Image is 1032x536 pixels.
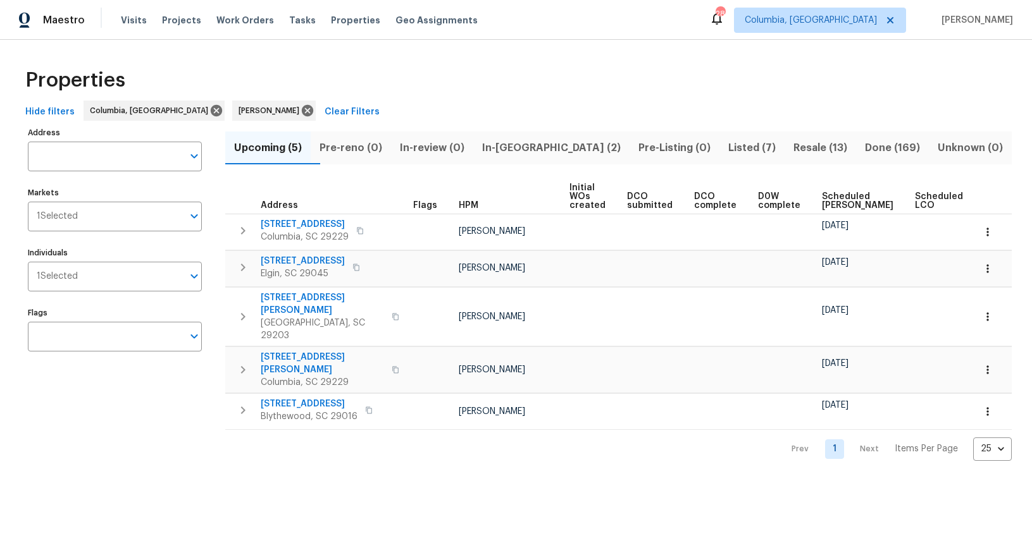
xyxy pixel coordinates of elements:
label: Individuals [28,249,202,257]
span: Tasks [289,16,316,25]
label: Flags [28,309,202,317]
span: [PERSON_NAME] [459,365,525,374]
span: Columbia, SC 29229 [261,231,349,243]
span: Scheduled LCO [915,192,963,210]
div: 28 [716,8,724,20]
button: Open [185,207,203,225]
span: [DATE] [822,221,849,230]
span: Clear Filters [325,104,380,120]
nav: Pagination Navigation [780,437,1012,461]
span: [STREET_ADDRESS] [261,218,349,231]
span: Columbia, SC 29229 [261,376,384,389]
span: In-[GEOGRAPHIC_DATA] (2) [481,139,622,157]
span: [DATE] [822,401,849,410]
a: Goto page 1 [825,439,844,459]
span: D0W complete [758,192,800,210]
div: [PERSON_NAME] [232,100,316,121]
button: Clear Filters [320,100,385,124]
span: Work Orders [216,14,274,27]
span: Unknown (0) [936,139,1004,157]
span: Maestro [43,14,85,27]
label: Address [28,129,202,137]
span: Blythewood, SC 29016 [261,410,357,423]
button: Open [185,327,203,345]
span: [DATE] [822,306,849,315]
div: 25 [973,432,1012,465]
span: Pre-reno (0) [318,139,383,157]
span: Flags [413,201,437,210]
span: [DATE] [822,359,849,368]
span: [STREET_ADDRESS][PERSON_NAME] [261,351,384,376]
span: [STREET_ADDRESS] [261,255,345,267]
span: 1 Selected [37,211,78,222]
span: [PERSON_NAME] [936,14,1013,27]
span: [PERSON_NAME] [239,104,304,117]
p: Items Per Page [895,442,958,455]
span: [STREET_ADDRESS][PERSON_NAME] [261,291,384,317]
span: DCO complete [694,192,737,210]
span: Elgin, SC 29045 [261,267,345,280]
label: Markets [28,189,202,197]
span: 1 Selected [37,271,78,282]
span: [GEOGRAPHIC_DATA], SC 29203 [261,317,384,342]
span: [PERSON_NAME] [459,227,525,236]
span: [DATE] [822,258,849,267]
span: Resale (13) [792,139,849,157]
span: Projects [162,14,201,27]
span: Columbia, [GEOGRAPHIC_DATA] [745,14,877,27]
span: Properties [25,74,125,87]
span: Pre-Listing (0) [637,139,712,157]
span: [PERSON_NAME] [459,407,525,416]
span: In-review (0) [399,139,466,157]
span: Hide filters [25,104,75,120]
span: Scheduled [PERSON_NAME] [822,192,893,210]
span: Listed (7) [727,139,777,157]
span: Geo Assignments [395,14,478,27]
div: Columbia, [GEOGRAPHIC_DATA] [84,100,225,121]
button: Open [185,147,203,165]
span: Address [261,201,298,210]
span: Initial WOs created [569,183,606,210]
span: Visits [121,14,147,27]
span: Done (169) [864,139,921,157]
span: HPM [459,201,478,210]
span: Upcoming (5) [233,139,303,157]
button: Hide filters [20,100,80,124]
span: [PERSON_NAME] [459,312,525,321]
span: Properties [331,14,380,27]
span: Columbia, [GEOGRAPHIC_DATA] [90,104,213,117]
button: Open [185,267,203,285]
span: [PERSON_NAME] [459,264,525,272]
span: [STREET_ADDRESS] [261,398,357,410]
span: DCO submitted [627,192,673,210]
